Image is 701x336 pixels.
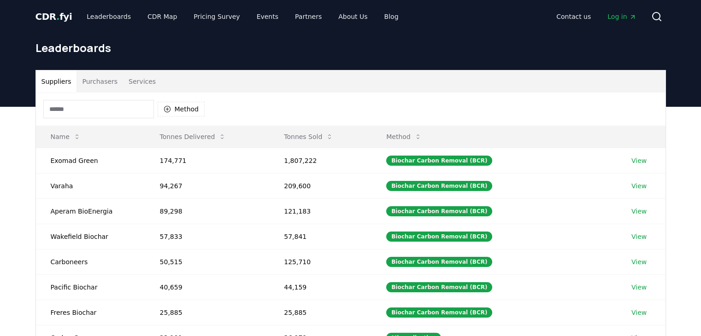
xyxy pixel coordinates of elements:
a: Contact us [549,8,598,25]
span: Log in [607,12,636,21]
td: 94,267 [145,173,270,198]
td: Carboneers [36,249,145,274]
td: 89,298 [145,198,270,224]
a: View [631,283,647,292]
a: Pricing Survey [186,8,247,25]
td: Aperam BioEnergia [36,198,145,224]
td: Wakefield Biochar [36,224,145,249]
td: Varaha [36,173,145,198]
div: Biochar Carbon Removal (BCR) [386,257,492,267]
td: 121,183 [269,198,371,224]
div: Biochar Carbon Removal (BCR) [386,232,492,242]
td: Pacific Biochar [36,274,145,300]
h1: Leaderboards [35,41,666,55]
a: CDR.fyi [35,10,72,23]
div: Biochar Carbon Removal (BCR) [386,307,492,318]
button: Method [158,102,205,116]
a: View [631,257,647,266]
a: View [631,232,647,241]
button: Purchasers [77,70,123,93]
td: Exomad Green [36,148,145,173]
td: Freres Biochar [36,300,145,325]
div: Biochar Carbon Removal (BCR) [386,156,492,166]
a: Events [249,8,286,25]
nav: Main [79,8,406,25]
a: View [631,207,647,216]
td: 209,600 [269,173,371,198]
a: About Us [331,8,375,25]
div: Biochar Carbon Removal (BCR) [386,206,492,216]
button: Tonnes Sold [277,127,341,146]
a: View [631,156,647,165]
button: Tonnes Delivered [153,127,234,146]
a: View [631,308,647,317]
td: 50,515 [145,249,270,274]
a: CDR Map [140,8,184,25]
td: 57,841 [269,224,371,249]
td: 174,771 [145,148,270,173]
button: Services [123,70,161,93]
td: 57,833 [145,224,270,249]
button: Name [43,127,88,146]
td: 44,159 [269,274,371,300]
span: . [56,11,59,22]
a: Blog [377,8,406,25]
a: Partners [288,8,329,25]
td: 25,885 [269,300,371,325]
td: 25,885 [145,300,270,325]
td: 125,710 [269,249,371,274]
span: CDR fyi [35,11,72,22]
div: Biochar Carbon Removal (BCR) [386,282,492,292]
a: View [631,181,647,191]
a: Leaderboards [79,8,138,25]
button: Method [379,127,429,146]
td: 1,807,222 [269,148,371,173]
nav: Main [549,8,643,25]
a: Log in [600,8,643,25]
div: Biochar Carbon Removal (BCR) [386,181,492,191]
button: Suppliers [36,70,77,93]
td: 40,659 [145,274,270,300]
